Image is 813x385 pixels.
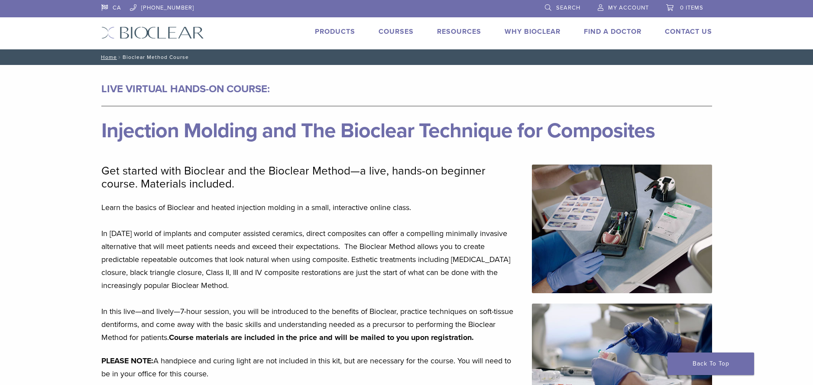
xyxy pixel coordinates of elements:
[680,4,703,11] span: 0 items
[665,27,712,36] a: Contact Us
[437,27,481,36] a: Resources
[169,333,474,342] strong: Course materials are included in the price and will be mailed to you upon registration.
[584,27,641,36] a: Find A Doctor
[95,49,719,65] nav: Bioclear Method Course
[101,201,521,344] p: Learn the basics of Bioclear and heated injection molding in a small, interactive online class. I...
[315,27,355,36] a: Products
[379,27,414,36] a: Courses
[98,54,117,60] a: Home
[101,83,270,95] strong: LIVE VIRTUAL HANDS-ON COURSE:
[101,26,204,39] img: Bioclear
[101,120,712,141] h1: Injection Molding and The Bioclear Technique for Composites
[101,356,153,366] strong: PLEASE NOTE:
[608,4,649,11] span: My Account
[117,55,123,59] span: /
[505,27,560,36] a: Why Bioclear
[556,4,580,11] span: Search
[667,353,754,375] a: Back To Top
[101,165,521,191] p: Get started with Bioclear and the Bioclear Method—a live, hands-on beginner course. Materials inc...
[101,354,521,380] p: A handpiece and curing light are not included in this kit, but are necessary for the course. You ...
